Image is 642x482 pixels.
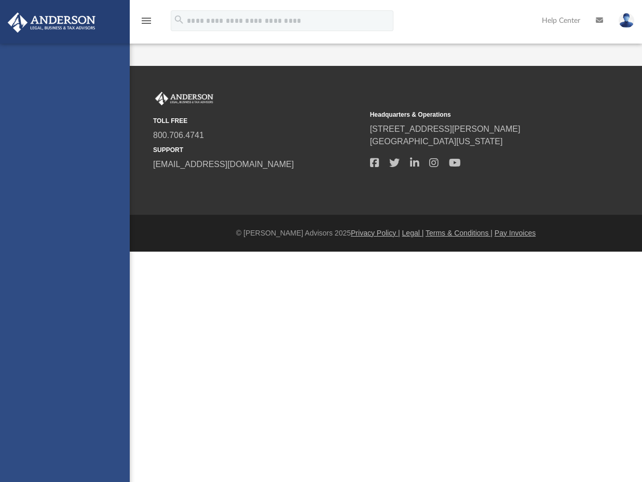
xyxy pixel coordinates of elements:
[619,13,634,28] img: User Pic
[402,229,424,237] a: Legal |
[153,92,215,105] img: Anderson Advisors Platinum Portal
[351,229,400,237] a: Privacy Policy |
[173,14,185,25] i: search
[130,228,642,239] div: © [PERSON_NAME] Advisors 2025
[495,229,536,237] a: Pay Invoices
[153,131,204,140] a: 800.706.4741
[153,160,294,169] a: [EMAIL_ADDRESS][DOMAIN_NAME]
[153,116,363,126] small: TOLL FREE
[5,12,99,33] img: Anderson Advisors Platinum Portal
[370,137,503,146] a: [GEOGRAPHIC_DATA][US_STATE]
[140,20,153,27] a: menu
[426,229,493,237] a: Terms & Conditions |
[370,125,521,133] a: [STREET_ADDRESS][PERSON_NAME]
[370,110,580,119] small: Headquarters & Operations
[153,145,363,155] small: SUPPORT
[140,15,153,27] i: menu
